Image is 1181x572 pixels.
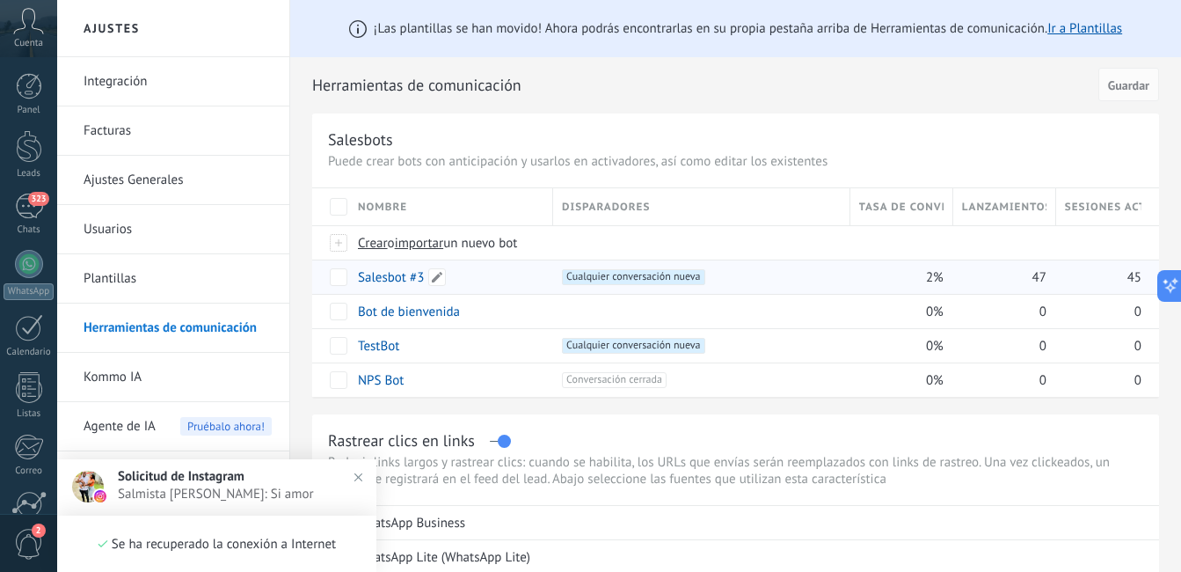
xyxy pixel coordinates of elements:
[1127,269,1141,286] span: 45
[395,235,444,252] span: importar
[57,57,289,106] li: Integración
[1108,79,1149,92] span: Guardar
[57,205,289,254] li: Usuarios
[1134,372,1141,389] span: 0
[1098,68,1159,101] button: Guardar
[562,199,650,216] span: Disparadores
[84,106,272,156] a: Facturas
[84,451,272,501] a: Fuentes de conocimiento de IA
[180,417,272,436] span: Pruébalo ahora!
[4,105,55,116] div: Panel
[57,451,289,500] li: Fuentes de conocimiento de IA
[850,329,944,363] div: 0%
[1039,372,1046,389] span: 0
[356,549,530,567] div: WhatsApp Lite (WhatsApp Lite)
[57,402,289,451] li: Agente de IA
[562,372,667,388] span: Conversación cerrada
[57,156,289,205] li: Ajustes Generales
[926,372,944,389] span: 0%
[4,283,54,300] div: WhatsApp
[328,129,393,150] div: Salesbots
[84,254,272,304] a: Plantillas
[1056,329,1141,363] div: 0
[926,304,944,320] span: 0%
[850,260,944,294] div: 2%
[1039,338,1046,355] span: 0
[358,338,399,355] a: TestBot
[84,353,272,402] a: Kommo IA
[84,205,272,254] a: Usuarios
[562,269,704,285] span: Cualquier conversación nueva
[1134,338,1141,355] span: 0
[428,268,446,286] span: Editar
[356,515,465,532] div: WhatsApp Business
[358,269,424,286] a: Salesbot #3
[1056,363,1141,397] div: 0
[84,402,156,451] span: Agente de IA
[953,295,1047,328] div: 0
[328,153,1143,170] p: Puede crear bots con anticipación y usarlos en activadores, así como editar los existentes
[84,57,272,106] a: Integración
[84,156,272,205] a: Ajustes Generales
[4,408,55,420] div: Listas
[4,224,55,236] div: Chats
[328,430,475,451] div: Rastrear clics en links
[1039,304,1046,320] span: 0
[57,459,376,516] a: Solicitud de InstagramSalmista [PERSON_NAME]: Si amor
[57,353,289,402] li: Kommo IA
[859,199,944,216] span: Tasa de conversión
[98,536,336,553] div: Se ha recuperado la conexión a Internet
[443,235,517,252] span: un nuevo bot
[953,260,1047,294] div: 47
[84,402,272,451] a: Agente de IAPruébalo ahora!
[57,254,289,304] li: Plantillas
[926,269,944,286] span: 2%
[374,20,1122,37] span: ¡Las plantillas se han movido! Ahora podrás encontrarlas en su propia pestaña arriba de Herramien...
[926,338,944,355] span: 0%
[358,235,388,252] span: Crear
[1134,304,1141,320] span: 0
[4,466,55,477] div: Correo
[118,486,351,502] span: Salmista [PERSON_NAME]: Si amor
[346,465,371,490] img: close_notification.svg
[312,68,1092,103] h2: Herramientas de comunicación
[1056,260,1141,294] div: 45
[850,295,944,328] div: 0%
[32,524,46,538] span: 2
[1032,269,1046,286] span: 47
[1056,295,1141,328] div: 0
[57,106,289,156] li: Facturas
[1047,20,1122,37] a: Ir a Plantillas
[328,454,1143,488] p: Reducir links largos y rastrear clics: cuando se habilita, los URLs que envías serán reemplazados...
[94,490,106,502] img: instagram.svg
[118,468,244,485] span: Solicitud de Instagram
[962,199,1046,216] span: Lanzamientos totales
[388,235,395,252] span: o
[1065,199,1141,216] span: Sesiones activas
[14,38,43,49] span: Cuenta
[28,192,48,206] span: 323
[358,304,460,320] a: Bot de bienvenida
[57,304,289,353] li: Herramientas de comunicación
[4,347,55,358] div: Calendario
[953,329,1047,363] div: 0
[4,168,55,180] div: Leads
[953,363,1047,397] div: 0
[562,338,704,354] span: Cualquier conversación nueva
[850,363,944,397] div: 0%
[358,372,404,389] a: NPS Bot
[358,199,407,216] span: Nombre
[84,304,272,353] a: Herramientas de comunicación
